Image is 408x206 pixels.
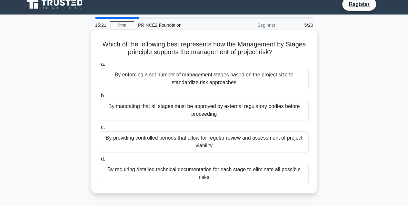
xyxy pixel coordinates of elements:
[101,61,105,67] span: a.
[100,100,309,121] div: By mandating that all stages must be approved by external regulatory bodies before proceeding
[100,68,309,89] div: By enforcing a set number of management stages based on the project size to standardize risk appr...
[279,19,317,32] div: 5/20
[100,163,309,184] div: By requiring detailed technical documentation for each stage to eliminate all possible risks
[91,19,110,32] div: 15:21
[223,19,279,32] div: Beginner
[101,93,105,98] span: b.
[100,131,309,152] div: By providing controlled periods that allow for regular review and assessment of project viability
[110,21,134,29] a: Stop
[101,156,105,162] span: d.
[134,19,223,32] div: PRINCE2 Foundation
[101,124,105,130] span: c.
[99,40,309,56] h5: Which of the following best represents how the Management by Stages principle supports the manage...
